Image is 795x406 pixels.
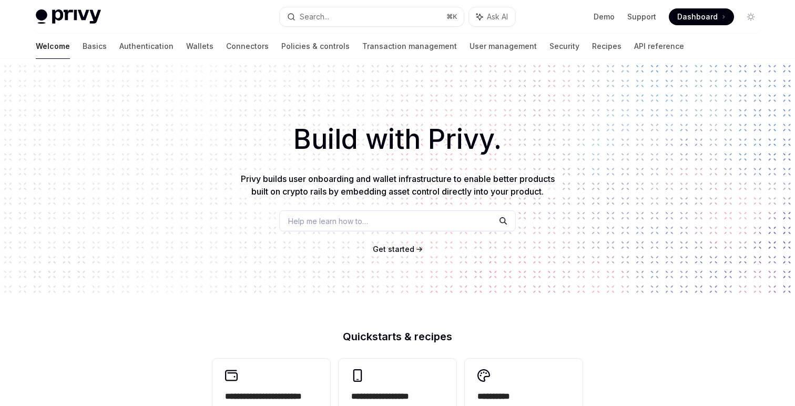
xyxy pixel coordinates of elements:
a: Recipes [592,34,621,59]
a: Transaction management [362,34,457,59]
h2: Quickstarts & recipes [212,331,583,342]
span: Help me learn how to… [288,216,368,227]
span: Privy builds user onboarding and wallet infrastructure to enable better products built on crypto ... [241,174,555,197]
button: Search...⌘K [280,7,464,26]
a: Dashboard [669,8,734,25]
a: Wallets [186,34,213,59]
button: Toggle dark mode [742,8,759,25]
a: Security [549,34,579,59]
a: Basics [83,34,107,59]
a: Policies & controls [281,34,350,59]
a: Support [627,12,656,22]
div: Search... [300,11,329,23]
span: ⌘ K [446,13,457,21]
a: Get started [373,244,414,255]
a: Connectors [226,34,269,59]
a: User management [470,34,537,59]
a: Authentication [119,34,174,59]
button: Ask AI [469,7,515,26]
span: Get started [373,245,414,253]
a: Demo [594,12,615,22]
img: light logo [36,9,101,24]
h1: Build with Privy. [17,119,778,160]
span: Ask AI [487,12,508,22]
a: Welcome [36,34,70,59]
a: API reference [634,34,684,59]
span: Dashboard [677,12,718,22]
